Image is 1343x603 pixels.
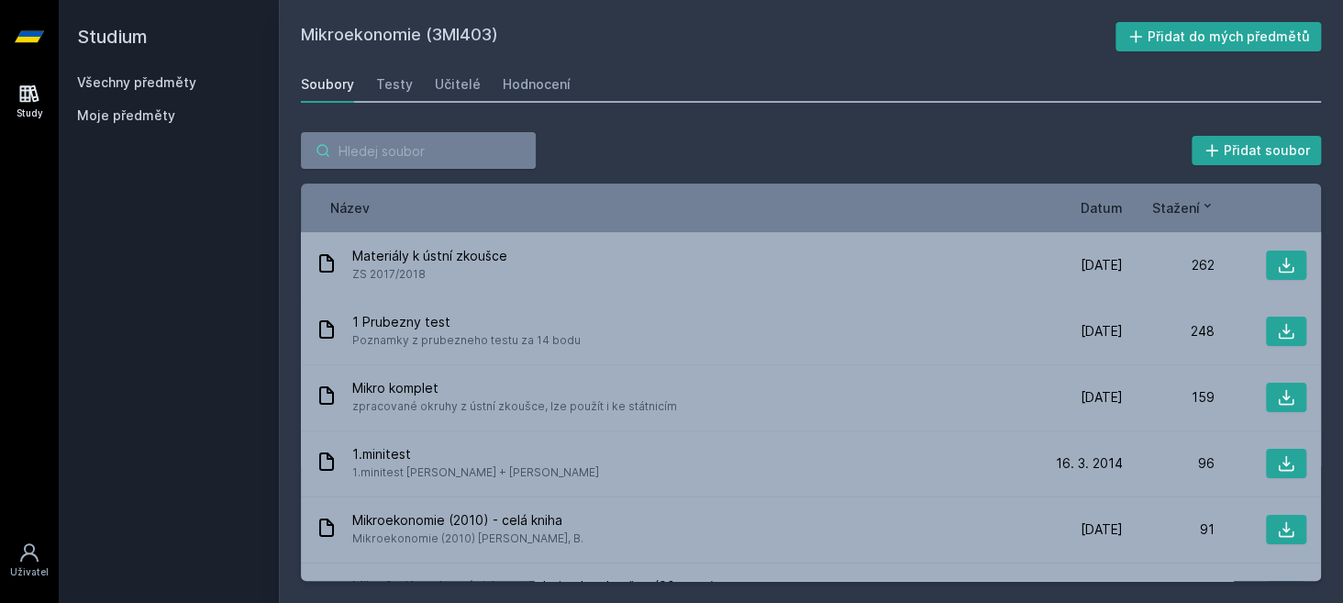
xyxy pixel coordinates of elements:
span: 1 Prubezny test [352,313,581,331]
button: Přidat soubor [1192,136,1322,165]
span: Materiály k ústní zkoušce [352,247,507,265]
span: Mikro2 - Komplet výpisky z učebnice ke zkoušce (90 stran) [352,577,749,596]
a: Soubory [301,66,354,103]
button: Datum [1081,198,1123,218]
div: 91 [1123,520,1215,539]
div: Učitelé [435,75,481,94]
div: Study [17,106,43,120]
button: Název [330,198,370,218]
span: Mikro komplet [352,379,677,397]
span: Mikroekonomie (2010) [PERSON_NAME], B. [352,530,583,548]
div: Uživatel [10,565,49,579]
span: Moje předměty [77,106,175,125]
span: 1.minitest [352,445,599,463]
span: zpracované okruhy z ústní zkoušce, lze použít i ke státnicím [352,397,677,416]
span: Stažení [1152,198,1200,218]
a: Study [4,73,55,129]
div: 262 [1123,256,1215,274]
span: 1.minitest [PERSON_NAME] + [PERSON_NAME] [352,463,599,482]
a: Uživatel [4,532,55,588]
div: Hodnocení [503,75,571,94]
span: [DATE] [1081,256,1123,274]
span: [DATE] [1081,388,1123,407]
span: 16. 3. 2014 [1056,454,1123,473]
div: 159 [1123,388,1215,407]
a: Učitelé [435,66,481,103]
div: Testy [376,75,413,94]
input: Hledej soubor [301,132,536,169]
a: Hodnocení [503,66,571,103]
span: [DATE] [1081,520,1123,539]
span: ZS 2017/2018 [352,265,507,284]
span: [DATE] [1081,322,1123,341]
div: 248 [1123,322,1215,341]
button: Přidat do mých předmětů [1115,22,1322,51]
span: Poznamky z prubezneho testu za 14 bodu [352,331,581,350]
button: Stažení [1152,198,1215,218]
a: Všechny předměty [77,74,196,90]
a: Testy [376,66,413,103]
div: 96 [1123,454,1215,473]
span: Mikroekonomie (2010) - celá kniha [352,511,583,530]
h2: Mikroekonomie (3MI403) [301,22,1115,51]
div: Soubory [301,75,354,94]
